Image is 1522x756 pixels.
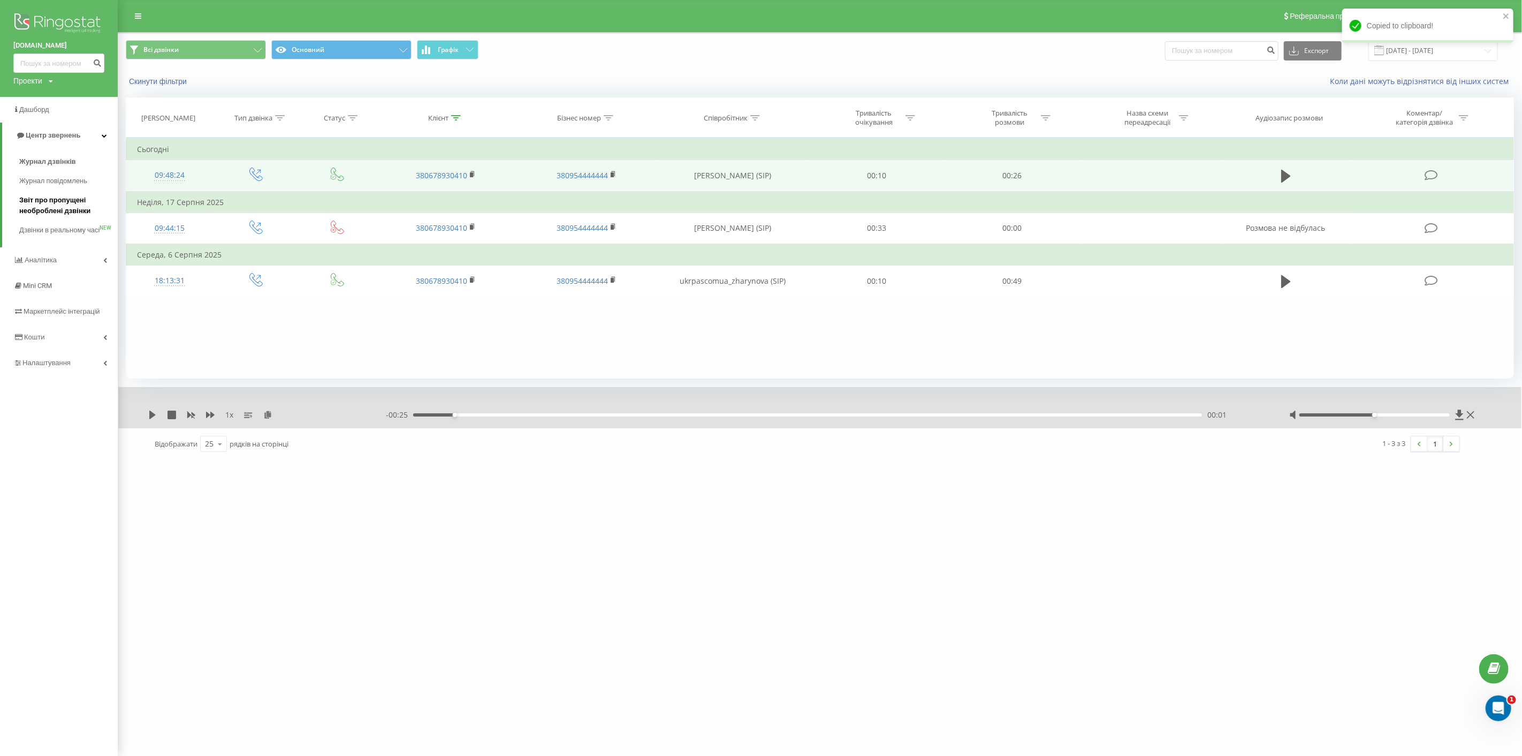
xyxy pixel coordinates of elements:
td: Середа, 6 Серпня 2025 [126,244,1514,266]
div: Accessibility label [1373,413,1377,417]
div: Тривалість розмови [981,109,1038,127]
div: [PERSON_NAME] [141,114,195,123]
span: Налаштування [22,359,71,367]
a: 380678930410 [416,170,467,180]
a: Журнал повідомлень [19,171,118,191]
span: Маркетплейс інтеграцій [24,307,100,315]
div: Проекти [13,75,42,86]
td: Сьогодні [126,139,1514,160]
iframe: Intercom live chat [1486,695,1511,721]
a: 1 [1427,436,1443,451]
div: Співробітник [704,114,748,123]
div: Copied to clipboard! [1342,9,1513,43]
td: [PERSON_NAME] (SIP) [657,213,809,244]
button: Основний [271,40,412,59]
input: Пошук за номером [13,54,104,73]
span: рядків на сторінці [230,439,288,449]
a: 380678930410 [416,276,467,286]
span: Дашборд [19,105,49,114]
td: Неділя, 17 Серпня 2025 [126,192,1514,213]
div: Аудіозапис розмови [1255,114,1323,123]
td: 00:33 [809,213,944,244]
a: Журнал дзвінків [19,152,118,171]
span: 1 x [225,410,233,420]
a: 380678930410 [416,223,467,233]
a: 380954444444 [557,276,608,286]
button: close [1503,12,1510,22]
td: 00:00 [945,213,1080,244]
span: - 00:25 [386,410,413,420]
span: Всі дзвінки [143,46,179,54]
a: Звіт про пропущені необроблені дзвінки [19,191,118,221]
td: 00:26 [945,160,1080,192]
div: Accessibility label [453,413,457,417]
input: Пошук за номером [1165,41,1279,61]
span: Центр звернень [26,131,80,139]
a: Центр звернень [2,123,118,148]
a: [DOMAIN_NAME] [13,40,104,51]
span: 00:01 [1207,410,1227,420]
div: 25 [205,439,214,449]
div: Коментар/категорія дзвінка [1394,109,1456,127]
button: Графік [417,40,478,59]
img: Ringostat logo [13,11,104,37]
div: 18:13:31 [137,270,202,291]
span: Mini CRM [23,282,52,290]
span: Кошти [24,333,44,341]
div: Клієнт [428,114,448,123]
a: 380954444444 [557,170,608,180]
div: Статус [324,114,345,123]
div: Бізнес номер [557,114,601,123]
button: Експорт [1284,41,1342,61]
span: Розмова не відбулась [1246,223,1326,233]
span: 1 [1508,695,1516,704]
span: Реферальна програма [1290,12,1369,20]
td: 00:49 [945,266,1080,297]
div: Тип дзвінка [234,114,272,123]
span: Звіт про пропущені необроблені дзвінки [19,195,112,216]
span: Журнал повідомлень [19,176,87,186]
a: Дзвінки в реальному часіNEW [19,221,118,240]
div: 09:44:15 [137,218,202,239]
div: 1 - 3 з 3 [1383,438,1406,449]
td: 00:10 [809,266,944,297]
span: Аналiтика [25,256,57,264]
a: Коли дані можуть відрізнятися вiд інших систем [1330,76,1514,86]
span: Відображати [155,439,197,449]
button: Скинути фільтри [126,77,192,86]
div: 09:48:24 [137,165,202,186]
button: Всі дзвінки [126,40,266,59]
a: 380954444444 [557,223,608,233]
div: Назва схеми переадресації [1119,109,1176,127]
td: [PERSON_NAME] (SIP) [657,160,809,192]
span: Графік [438,46,459,54]
div: Тривалість очікування [846,109,903,127]
td: ukrpascomua_zharynova (SIP) [657,266,809,297]
span: Журнал дзвінків [19,156,76,167]
span: Дзвінки в реальному часі [19,225,100,236]
td: 00:10 [809,160,944,192]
